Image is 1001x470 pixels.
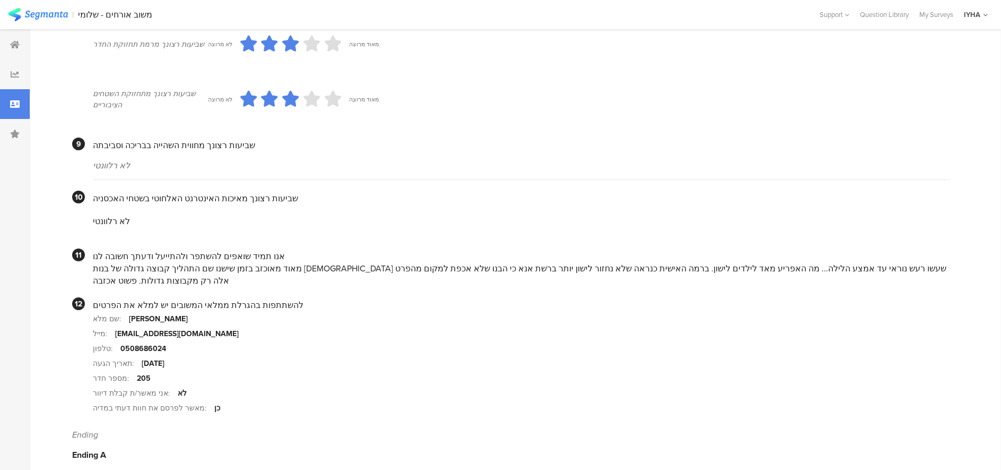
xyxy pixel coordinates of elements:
[93,192,951,204] div: שביעות רצונך מאיכות האינטרנט האלחוטי בשטחי האכסניה
[208,40,232,48] div: לא מרוצה
[142,358,164,369] div: [DATE]
[72,449,951,461] div: Ending A
[93,328,115,339] div: מייל:
[93,299,951,311] div: להשתתפות בהגרלת ממלאי המשובים יש למלא את הפרטים
[820,6,849,23] div: Support
[72,8,74,21] div: |
[137,373,151,384] div: 205
[93,403,214,414] div: מאשר לפרסם את חוות דעתי במדיה:
[93,262,951,287] div: מאוד מאוכזב בזמן שישנו שם התהליך קבוצה גדולה של בנות [DEMOGRAPHIC_DATA] שעשו רעש נוראי עד אמצע הל...
[120,343,166,354] div: 0508686024
[129,313,188,324] div: [PERSON_NAME]
[72,429,951,441] div: Ending
[8,8,68,21] img: segmanta logo
[855,10,914,20] a: Question Library
[178,388,187,399] div: לא
[349,95,379,104] div: מאוד מרוצה
[72,191,85,203] div: 10
[93,159,951,172] div: לא רלוונטי
[78,10,152,20] div: משוב אורחים - שלומי
[115,328,239,339] div: [EMAIL_ADDRESS][DOMAIN_NAME]
[93,139,951,151] div: שביעות רצונך מחווית השהייה בבריכה וסביבתה
[93,373,137,384] div: מספר חדר:
[349,40,379,48] div: מאוד מרוצה
[93,204,951,238] section: לא רלוונטי
[93,250,951,262] div: אנו תמיד שואפים להשתפר ולהתייעל ודעתך חשובה לנו
[93,88,208,110] div: שביעות רצונך מתחזוקת השטחים הציבוריים
[93,388,178,399] div: אני מאשר/ת קבלת דיוור:
[72,138,85,150] div: 9
[93,313,129,324] div: שם מלא:
[914,10,959,20] a: My Surveys
[93,343,120,354] div: טלפון:
[93,39,208,50] div: שביעות רצונך מרמת תחזוקת החדר
[964,10,980,20] div: IYHA
[72,249,85,261] div: 11
[208,95,232,104] div: לא מרוצה
[93,358,142,369] div: תאריך הגעה:
[72,297,85,310] div: 12
[214,403,220,414] div: כן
